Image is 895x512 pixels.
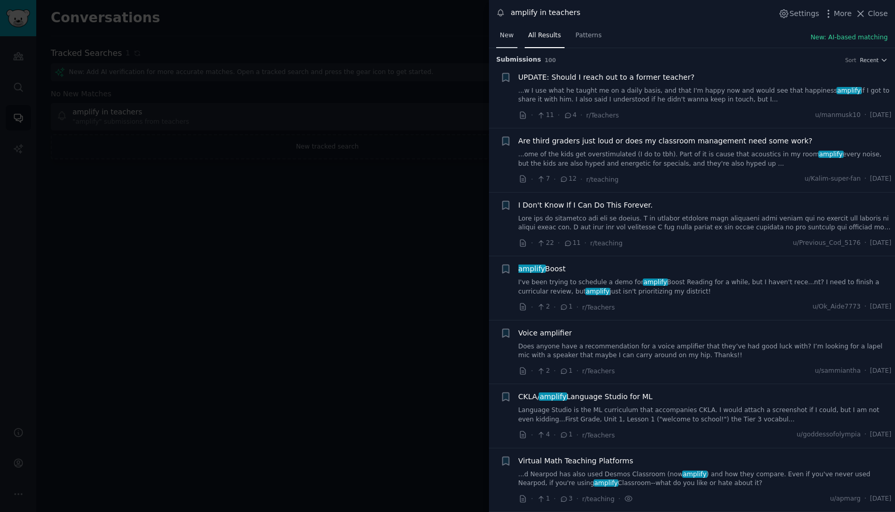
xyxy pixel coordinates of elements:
[834,8,852,19] span: More
[537,302,550,312] span: 2
[518,470,892,488] a: ...d Nearpod has also used Desmos Classroom (nowamplify) and how they compare. Even if you've nev...
[531,493,533,504] span: ·
[580,110,582,121] span: ·
[582,432,615,439] span: r/Teachers
[805,174,861,184] span: u/Kalim-super-fan
[518,406,892,424] a: Language Studio is the ML curriculum that accompanies CKLA. I would attach a screenshot if I coul...
[830,494,860,504] span: u/apmarg
[860,56,878,64] span: Recent
[518,86,892,105] a: ...w I use what he taught me on a daily basis, and that I'm happy now and would see that happines...
[789,8,819,19] span: Settings
[870,174,891,184] span: [DATE]
[797,430,861,440] span: u/goddessofolympia
[511,7,580,18] div: amplify in teachers
[576,302,579,313] span: ·
[518,342,892,360] a: Does anyone have a recommendation for a voice amplifier that they’ve had good luck with? I’m look...
[586,176,618,183] span: r/teaching
[815,367,860,376] span: u/sammiantha
[518,456,633,466] a: Virtual Math Teaching Platforms
[518,214,892,232] a: Lore ips do sitametco adi eli se doeius. T in utlabor etdolore magn aliquaeni admi veniam qui no ...
[813,302,861,312] span: u/Ok_Aide7773
[682,471,708,478] span: amplify
[590,240,623,247] span: r/teaching
[531,110,533,121] span: ·
[576,430,579,441] span: ·
[618,493,620,504] span: ·
[870,239,891,248] span: [DATE]
[554,174,556,185] span: ·
[554,365,556,376] span: ·
[643,279,668,286] span: amplify
[559,430,572,440] span: 1
[559,367,572,376] span: 1
[870,302,891,312] span: [DATE]
[823,8,852,19] button: More
[518,150,892,168] a: ...ome of the kids get overstimulated (I do to tbh). Part of it is cause that acoustics in my roo...
[517,265,546,273] span: amplify
[518,264,566,274] a: amplifyBoost
[539,392,567,401] span: amplify
[864,111,867,120] span: ·
[793,239,861,248] span: u/Previous_Cod_5176
[855,8,888,19] button: Close
[500,31,514,40] span: New
[585,288,611,295] span: amplify
[584,238,586,248] span: ·
[531,365,533,376] span: ·
[868,8,888,19] span: Close
[594,479,619,487] span: amplify
[531,174,533,185] span: ·
[864,367,867,376] span: ·
[572,27,605,49] a: Patterns
[576,493,579,504] span: ·
[864,239,867,248] span: ·
[870,494,891,504] span: [DATE]
[518,391,653,402] a: CKLA/amplifyLanguage Studio for ML
[870,367,891,376] span: [DATE]
[531,302,533,313] span: ·
[870,430,891,440] span: [DATE]
[564,239,581,248] span: 11
[778,8,819,19] button: Settings
[525,27,565,49] a: All Results
[559,302,572,312] span: 1
[860,56,888,64] button: Recent
[864,430,867,440] span: ·
[537,239,554,248] span: 22
[558,110,560,121] span: ·
[580,174,582,185] span: ·
[554,302,556,313] span: ·
[537,367,550,376] span: 2
[558,238,560,248] span: ·
[537,174,550,184] span: 7
[537,111,554,120] span: 11
[836,87,862,94] span: amplify
[582,304,615,311] span: r/Teachers
[518,328,572,339] a: Voice amplifier
[811,33,888,42] button: New: AI-based matching
[870,111,891,120] span: [DATE]
[864,494,867,504] span: ·
[537,494,550,504] span: 1
[559,174,576,184] span: 12
[818,151,844,158] span: amplify
[518,264,566,274] span: Boost
[528,31,561,40] span: All Results
[864,174,867,184] span: ·
[531,430,533,441] span: ·
[518,136,813,147] span: Are third graders just loud or does my classroom management need some work?
[496,27,517,49] a: New
[496,55,541,65] span: Submission s
[864,302,867,312] span: ·
[564,111,576,120] span: 4
[531,238,533,248] span: ·
[554,493,556,504] span: ·
[575,31,601,40] span: Patterns
[518,200,653,211] a: I Don't Know If I Can Do This Forever.
[545,57,556,63] span: 100
[518,72,695,83] a: UPDATE: Should I reach out to a former teacher?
